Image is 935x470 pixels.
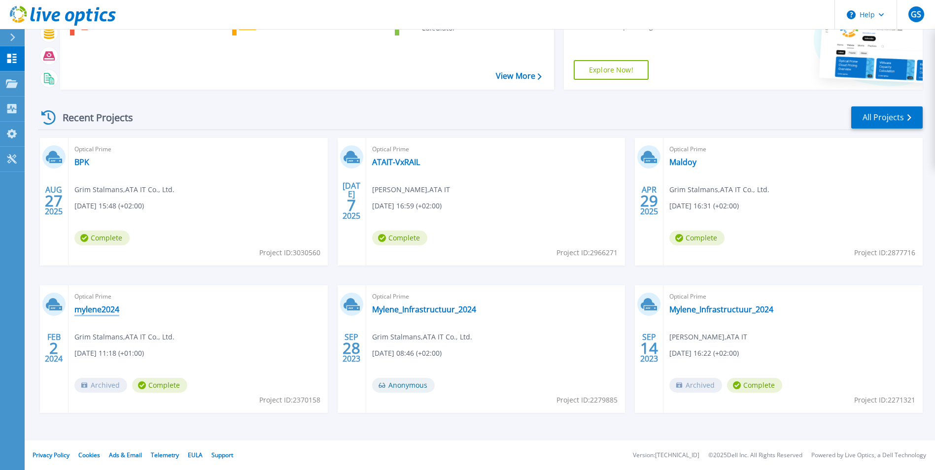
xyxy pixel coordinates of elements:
span: [DATE] 11:18 (+01:00) [74,348,144,359]
a: Mylene_Infrastructuur_2024 [372,304,476,314]
div: Recent Projects [38,105,146,130]
span: Grim Stalmans , ATA IT Co., Ltd. [669,184,769,195]
span: Project ID: 2370158 [259,395,320,405]
span: Optical Prime [669,291,917,302]
a: Mylene_Infrastructuur_2024 [669,304,773,314]
div: SEP 2023 [640,330,658,366]
span: Project ID: 2966271 [556,247,618,258]
a: Support [211,451,233,459]
span: Optical Prime [669,144,917,155]
span: [DATE] 16:59 (+02:00) [372,201,442,211]
span: Complete [669,231,725,245]
li: Version: [TECHNICAL_ID] [633,452,699,459]
div: AUG 2025 [44,183,63,219]
span: Optical Prime [74,291,322,302]
span: Complete [372,231,427,245]
span: 2 [49,344,58,352]
span: 29 [640,197,658,205]
span: [PERSON_NAME] , ATA IT [372,184,450,195]
span: Archived [669,378,722,393]
span: [DATE] 16:22 (+02:00) [669,348,739,359]
a: Maldoy [669,157,696,167]
span: 27 [45,197,63,205]
a: Privacy Policy [33,451,69,459]
span: [DATE] 15:48 (+02:00) [74,201,144,211]
span: Project ID: 2279885 [556,395,618,405]
span: Grim Stalmans , ATA IT Co., Ltd. [372,332,472,342]
span: Optical Prime [372,144,620,155]
span: Project ID: 2877716 [854,247,915,258]
span: [DATE] 16:31 (+02:00) [669,201,739,211]
a: ATAIT-VxRAIL [372,157,420,167]
span: Complete [727,378,782,393]
span: Grim Stalmans , ATA IT Co., Ltd. [74,332,174,342]
span: Complete [74,231,130,245]
span: GS [911,10,921,18]
span: 28 [343,344,360,352]
div: FEB 2024 [44,330,63,366]
a: View More [496,71,542,81]
a: Cookies [78,451,100,459]
span: [DATE] 08:46 (+02:00) [372,348,442,359]
li: Powered by Live Optics, a Dell Technology [811,452,926,459]
a: Ads & Email [109,451,142,459]
span: Optical Prime [372,291,620,302]
div: SEP 2023 [342,330,361,366]
li: © 2025 Dell Inc. All Rights Reserved [708,452,802,459]
a: All Projects [851,106,923,129]
span: Archived [74,378,127,393]
span: Grim Stalmans , ATA IT Co., Ltd. [74,184,174,195]
a: EULA [188,451,203,459]
span: Project ID: 2271321 [854,395,915,405]
span: 7 [347,201,356,209]
span: Complete [132,378,187,393]
span: Optical Prime [74,144,322,155]
a: Explore Now! [574,60,649,80]
span: 14 [640,344,658,352]
div: APR 2025 [640,183,658,219]
a: BPK [74,157,89,167]
a: mylene2024 [74,304,119,314]
span: Project ID: 3030560 [259,247,320,258]
div: [DATE] 2025 [342,183,361,219]
span: Anonymous [372,378,435,393]
span: [PERSON_NAME] , ATA IT [669,332,747,342]
a: Telemetry [151,451,179,459]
